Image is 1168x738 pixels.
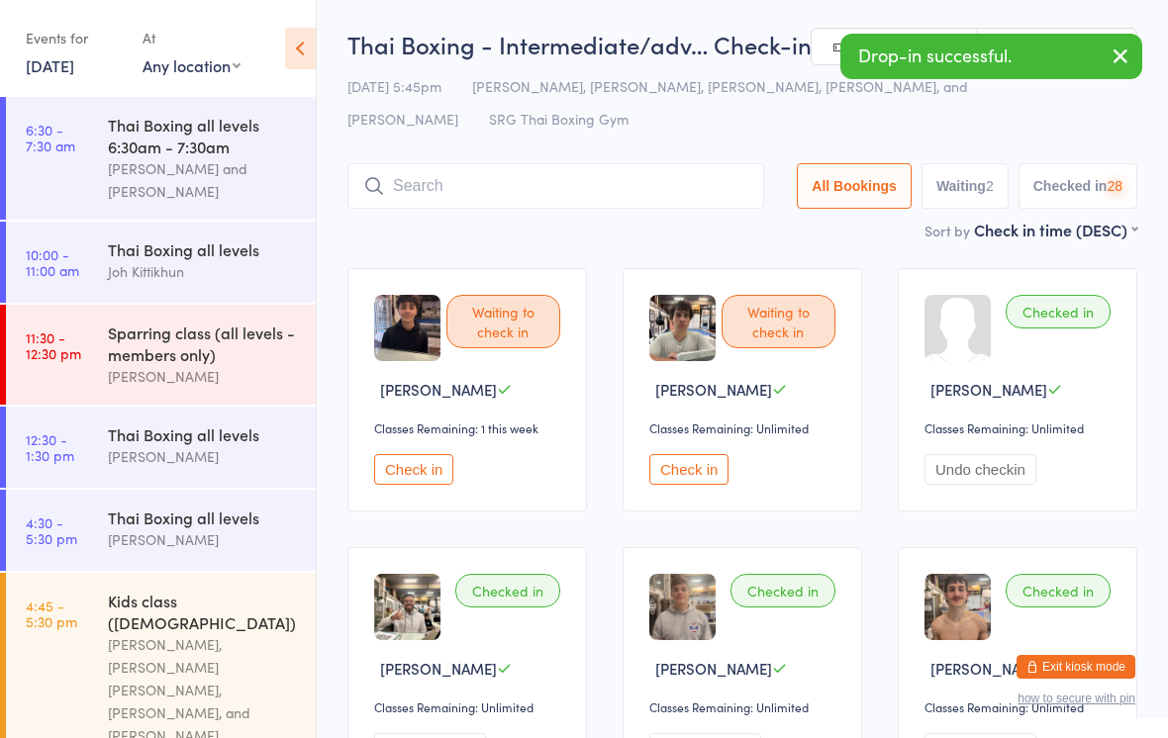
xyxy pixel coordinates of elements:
[374,574,440,640] img: image1720603759.png
[143,54,241,76] div: Any location
[374,698,566,715] div: Classes Remaining: Unlimited
[26,431,74,463] time: 12:30 - 1:30 pm
[6,97,316,220] a: 6:30 -7:30 amThai Boxing all levels 6:30am - 7:30am[PERSON_NAME] and [PERSON_NAME]
[655,379,772,400] span: [PERSON_NAME]
[108,157,299,203] div: [PERSON_NAME] and [PERSON_NAME]
[26,329,81,361] time: 11:30 - 12:30 pm
[840,34,1142,79] div: Drop-in successful.
[380,658,497,679] span: [PERSON_NAME]
[986,178,994,194] div: 2
[455,574,560,607] div: Checked in
[649,574,716,640] img: image1719828722.png
[925,698,1117,715] div: Classes Remaining: Unlimited
[143,22,241,54] div: At
[108,365,299,388] div: [PERSON_NAME]
[974,219,1137,240] div: Check in time (DESC)
[925,454,1036,485] button: Undo checkin
[6,305,316,405] a: 11:30 -12:30 pmSparring class (all levels - members only)[PERSON_NAME]
[347,76,968,129] span: [PERSON_NAME], [PERSON_NAME], [PERSON_NAME], [PERSON_NAME], and [PERSON_NAME]
[1006,574,1111,607] div: Checked in
[347,163,764,209] input: Search
[108,322,299,365] div: Sparring class (all levels - members only)
[6,407,316,488] a: 12:30 -1:30 pmThai Boxing all levels[PERSON_NAME]
[1018,692,1135,705] button: how to secure with pin
[6,490,316,571] a: 4:30 -5:30 pmThai Boxing all levels[PERSON_NAME]
[26,246,79,278] time: 10:00 - 11:00 am
[925,221,970,240] label: Sort by
[6,222,316,303] a: 10:00 -11:00 amThai Boxing all levelsJoh Kittikhun
[1006,295,1111,328] div: Checked in
[26,22,123,54] div: Events for
[649,295,716,361] img: image1760337714.png
[374,419,566,436] div: Classes Remaining: 1 this week
[925,419,1117,436] div: Classes Remaining: Unlimited
[925,574,991,640] img: image1719483909.png
[649,454,729,485] button: Check in
[108,507,299,528] div: Thai Boxing all levels
[26,514,77,546] time: 4:30 - 5:30 pm
[26,54,74,76] a: [DATE]
[108,445,299,468] div: [PERSON_NAME]
[655,658,772,679] span: [PERSON_NAME]
[374,295,440,361] img: image1752273658.png
[1017,655,1135,679] button: Exit kiosk mode
[347,28,1137,60] h2: Thai Boxing - Intermediate/adv… Check-in
[380,379,497,400] span: [PERSON_NAME]
[649,419,841,436] div: Classes Remaining: Unlimited
[446,295,560,348] div: Waiting to check in
[930,658,1047,679] span: [PERSON_NAME]
[1019,163,1137,209] button: Checked in28
[649,698,841,715] div: Classes Remaining: Unlimited
[347,76,441,96] span: [DATE] 5:45pm
[1107,178,1122,194] div: 28
[26,122,75,153] time: 6:30 - 7:30 am
[108,528,299,551] div: [PERSON_NAME]
[797,163,912,209] button: All Bookings
[108,260,299,283] div: Joh Kittikhun
[722,295,835,348] div: Waiting to check in
[730,574,835,607] div: Checked in
[108,423,299,445] div: Thai Boxing all levels
[26,598,77,629] time: 4:45 - 5:30 pm
[108,590,299,633] div: Kids class ([DEMOGRAPHIC_DATA])
[108,114,299,157] div: Thai Boxing all levels 6:30am - 7:30am
[930,379,1047,400] span: [PERSON_NAME]
[108,238,299,260] div: Thai Boxing all levels
[374,454,453,485] button: Check in
[489,109,629,129] span: SRG Thai Boxing Gym
[922,163,1009,209] button: Waiting2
